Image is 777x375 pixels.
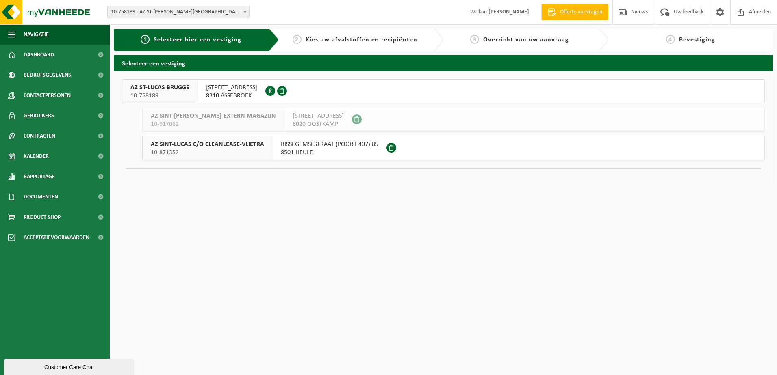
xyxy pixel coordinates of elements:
span: Acceptatievoorwaarden [24,227,89,248]
span: Selecteer hier een vestiging [154,37,241,43]
span: BISSEGEMSESTRAAT (POORT 407) 85 [281,140,378,149]
span: Documenten [24,187,58,207]
span: Dashboard [24,45,54,65]
span: Kalender [24,146,49,166]
span: Navigatie [24,24,49,45]
span: Kies uw afvalstoffen en recipiënten [306,37,417,43]
span: Bevestiging [679,37,715,43]
span: AZ ST-LUCAS BRUGGE [130,84,189,92]
span: 10-758189 - AZ ST-LUCAS BRUGGE - ASSEBROEK [108,6,249,18]
iframe: chat widget [4,357,136,375]
strong: [PERSON_NAME] [488,9,529,15]
span: AZ SINT-LUCAS C/O CLEANLEASE-VLIETRA [151,140,264,149]
span: 3 [470,35,479,44]
span: 8310 ASSEBROEK [206,92,257,100]
span: [STREET_ADDRESS] [293,112,344,120]
span: Overzicht van uw aanvraag [483,37,569,43]
span: 2 [293,35,302,44]
a: Offerte aanvragen [541,4,608,20]
span: Rapportage [24,166,55,187]
span: Product Shop [24,207,61,227]
span: 10-871352 [151,149,264,157]
span: 4 [666,35,675,44]
span: Contracten [24,126,55,146]
span: 8020 OOSTKAMP [293,120,344,128]
span: 8501 HEULE [281,149,378,157]
h2: Selecteer een vestiging [114,55,773,71]
span: Gebruikers [24,106,54,126]
span: Contactpersonen [24,85,71,106]
span: 10-758189 [130,92,189,100]
span: AZ SINT-[PERSON_NAME]-EXTERN MAGAZIJN [151,112,276,120]
button: AZ SINT-LUCAS C/O CLEANLEASE-VLIETRA 10-871352 BISSEGEMSESTRAAT (POORT 407) 858501 HEULE [142,136,765,160]
span: 10-758189 - AZ ST-LUCAS BRUGGE - ASSEBROEK [107,6,250,18]
span: Offerte aanvragen [558,8,604,16]
span: Bedrijfsgegevens [24,65,71,85]
button: AZ ST-LUCAS BRUGGE 10-758189 [STREET_ADDRESS]8310 ASSEBROEK [122,79,765,103]
span: 1 [141,35,150,44]
span: 10-917062 [151,120,276,128]
span: [STREET_ADDRESS] [206,84,257,92]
